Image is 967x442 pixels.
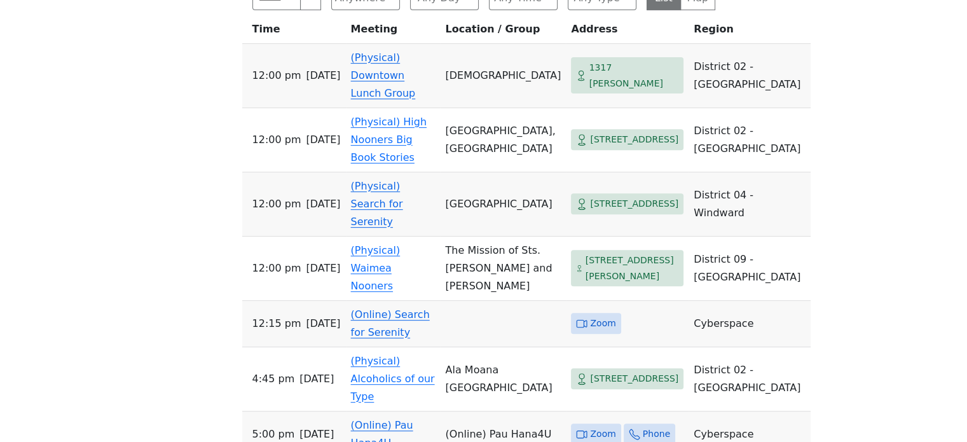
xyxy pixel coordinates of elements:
[689,172,811,237] td: District 04 - Windward
[440,108,566,172] td: [GEOGRAPHIC_DATA], [GEOGRAPHIC_DATA]
[351,244,401,292] a: (Physical) Waimea Nooners
[306,315,340,333] span: [DATE]
[689,301,811,347] td: Cyberspace
[440,44,566,108] td: [DEMOGRAPHIC_DATA]
[242,20,346,44] th: Time
[351,355,435,403] a: (Physical) Alcoholics of our Type
[589,60,679,91] span: 1317 [PERSON_NAME]
[252,370,295,388] span: 4:45 PM
[689,108,811,172] td: District 02 - [GEOGRAPHIC_DATA]
[252,195,301,213] span: 12:00 PM
[590,315,615,331] span: Zoom
[590,371,678,387] span: [STREET_ADDRESS]
[351,180,403,228] a: (Physical) Search for Serenity
[590,132,678,148] span: [STREET_ADDRESS]
[299,370,334,388] span: [DATE]
[440,237,566,301] td: The Mission of Sts. [PERSON_NAME] and [PERSON_NAME]
[586,252,679,284] span: [STREET_ADDRESS][PERSON_NAME]
[346,20,441,44] th: Meeting
[689,237,811,301] td: District 09 - [GEOGRAPHIC_DATA]
[351,308,430,338] a: (Online) Search for Serenity
[689,20,811,44] th: Region
[306,67,340,85] span: [DATE]
[440,20,566,44] th: Location / Group
[440,347,566,411] td: Ala Moana [GEOGRAPHIC_DATA]
[566,20,689,44] th: Address
[306,259,340,277] span: [DATE]
[252,67,301,85] span: 12:00 PM
[643,426,670,442] span: Phone
[689,44,811,108] td: District 02 - [GEOGRAPHIC_DATA]
[252,259,301,277] span: 12:00 PM
[351,52,416,99] a: (Physical) Downtown Lunch Group
[252,131,301,149] span: 12:00 PM
[590,196,678,212] span: [STREET_ADDRESS]
[252,315,301,333] span: 12:15 PM
[590,426,615,442] span: Zoom
[306,195,340,213] span: [DATE]
[306,131,340,149] span: [DATE]
[351,116,427,163] a: (Physical) High Nooners Big Book Stories
[440,172,566,237] td: [GEOGRAPHIC_DATA]
[689,347,811,411] td: District 02 - [GEOGRAPHIC_DATA]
